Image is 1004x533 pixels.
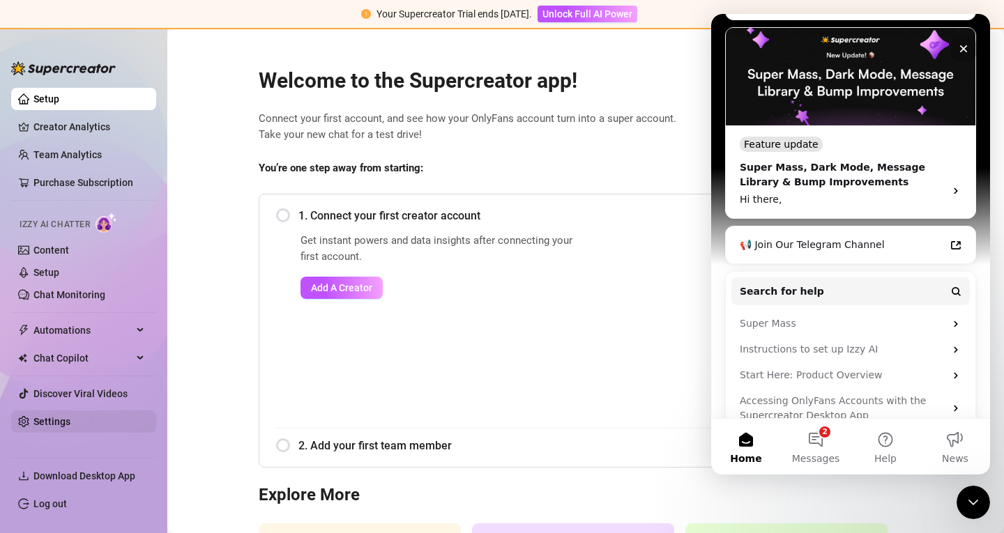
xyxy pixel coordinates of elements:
a: Settings [33,416,70,427]
span: Unlock Full AI Power [542,8,632,20]
div: 2. Add your first team member [276,428,895,463]
button: Unlock Full AI Power [538,6,637,22]
a: Content [33,245,69,256]
img: logo-BBDzfeDw.svg [11,61,116,75]
span: Automations [33,319,132,341]
span: Connect your first account, and see how your OnlyFans account turn into a super account. Take you... [259,111,913,144]
span: download [18,470,29,481]
span: Add A Creator [311,282,372,293]
a: Setup [33,93,59,105]
a: Creator Analytics [33,116,145,138]
span: exclamation-circle [361,9,371,19]
a: Chat Monitoring [33,289,105,300]
button: Add A Creator [301,277,383,299]
a: Purchase Subscription [33,171,145,194]
span: Chat Copilot [33,347,132,369]
a: Unlock Full AI Power [538,8,637,20]
h2: Welcome to the Supercreator app! [259,68,913,94]
strong: You’re one step away from starting: [259,162,423,174]
img: Chat Copilot [18,353,27,363]
span: 2. Add your first team member [298,437,895,454]
span: 1. Connect your first creator account [298,207,895,224]
span: thunderbolt [18,325,29,336]
div: 1. Connect your first creator account [276,199,895,233]
span: Your Supercreator Trial ends [DATE]. [376,8,532,20]
iframe: Add Creators [616,233,895,411]
a: Discover Viral Videos [33,388,128,399]
span: Get instant powers and data insights after connecting your first account. [301,233,581,265]
span: Izzy AI Chatter [20,218,90,231]
iframe: Intercom live chat [711,14,990,474]
iframe: Intercom live chat [957,486,990,519]
a: Setup [33,267,59,278]
a: Team Analytics [33,149,102,160]
a: Add A Creator [301,277,581,299]
span: Download Desktop App [33,470,135,481]
img: AI Chatter [96,213,117,233]
h3: Explore More [259,484,913,507]
a: Log out [33,498,67,509]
